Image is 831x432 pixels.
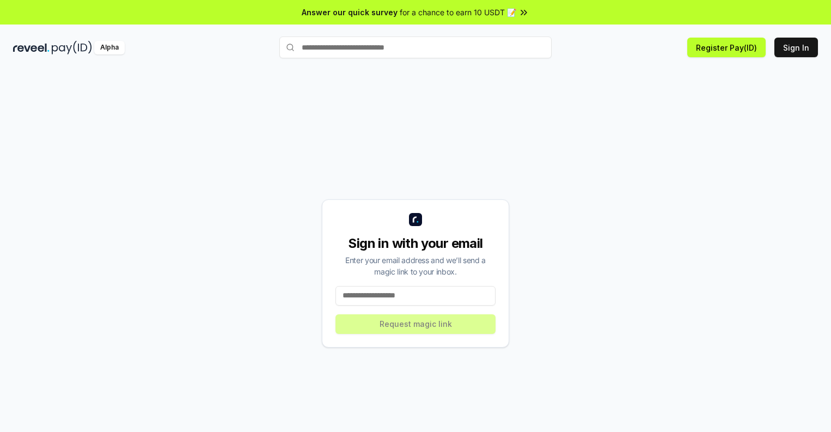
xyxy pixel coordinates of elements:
img: logo_small [409,213,422,226]
span: Answer our quick survey [302,7,398,18]
img: pay_id [52,41,92,54]
span: for a chance to earn 10 USDT 📝 [400,7,516,18]
div: Alpha [94,41,125,54]
button: Sign In [774,38,818,57]
div: Enter your email address and we’ll send a magic link to your inbox. [335,254,496,277]
button: Register Pay(ID) [687,38,766,57]
img: reveel_dark [13,41,50,54]
div: Sign in with your email [335,235,496,252]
